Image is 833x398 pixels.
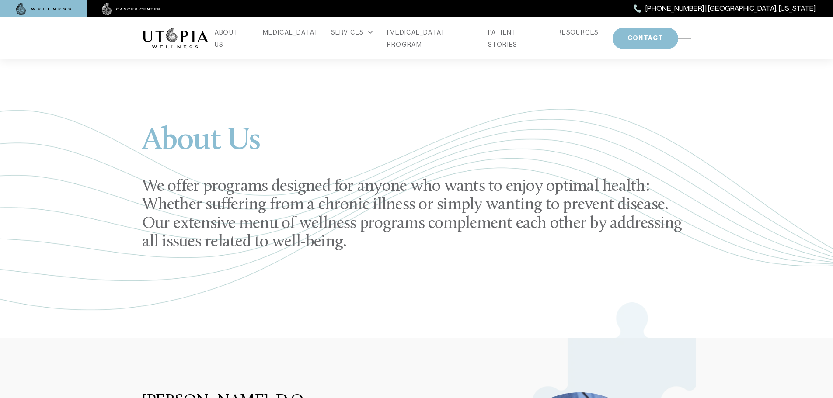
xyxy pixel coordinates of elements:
button: CONTACT [613,28,678,49]
img: icon-hamburger [678,35,691,42]
a: PATIENT STORIES [488,26,544,51]
a: ABOUT US [215,26,247,51]
a: [PHONE_NUMBER] | [GEOGRAPHIC_DATA], [US_STATE] [634,3,816,14]
div: SERVICES [331,26,373,38]
img: logo [142,28,208,49]
a: RESOURCES [558,26,599,38]
span: [PHONE_NUMBER] | [GEOGRAPHIC_DATA], [US_STATE] [645,3,816,14]
a: [MEDICAL_DATA] [261,26,317,38]
img: wellness [16,3,71,15]
a: [MEDICAL_DATA] PROGRAM [387,26,474,51]
img: cancer center [102,3,160,15]
h2: We offer programs designed for anyone who wants to enjoy optimal health: Whether suffering from a... [142,178,691,252]
h1: About Us [142,125,691,167]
